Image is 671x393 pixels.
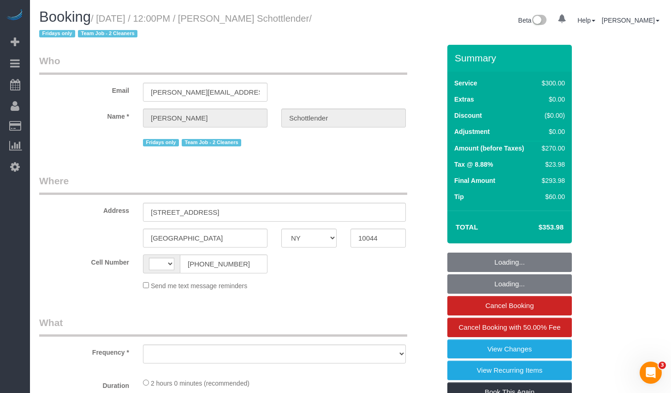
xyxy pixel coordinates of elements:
[454,176,495,185] label: Final Amount
[577,17,595,24] a: Help
[32,345,136,357] label: Frequency *
[447,361,572,380] a: View Recurring Items
[143,83,267,102] input: Email
[78,30,137,37] span: Team Job - 2 Cleaners
[39,54,407,75] legend: Who
[39,13,312,39] small: / [DATE] / 12:00PM / [PERSON_NAME] Schottlender
[602,17,659,24] a: [PERSON_NAME]
[39,30,75,37] span: Fridays only
[538,176,565,185] div: $293.98
[39,174,407,195] legend: Where
[659,362,666,369] span: 3
[151,282,247,290] span: Send me text message reminders
[39,316,407,337] legend: What
[511,224,564,231] h4: $353.98
[454,79,477,88] label: Service
[454,144,524,153] label: Amount (before Taxes)
[455,53,567,63] h3: Summary
[454,95,474,104] label: Extras
[32,109,136,121] label: Name *
[538,111,565,120] div: ($0.00)
[143,109,267,127] input: First Name
[447,339,572,359] a: View Changes
[538,127,565,136] div: $0.00
[32,203,136,215] label: Address
[447,296,572,315] a: Cancel Booking
[531,15,546,27] img: New interface
[538,144,565,153] div: $270.00
[39,13,312,39] span: /
[538,160,565,169] div: $23.98
[538,79,565,88] div: $300.00
[538,192,565,201] div: $60.00
[143,139,179,146] span: Fridays only
[151,380,249,387] span: 2 hours 0 minutes (recommended)
[454,192,464,201] label: Tip
[640,362,662,384] iframe: Intercom live chat
[454,160,493,169] label: Tax @ 8.88%
[32,83,136,95] label: Email
[447,318,572,337] a: Cancel Booking with 50.00% Fee
[39,9,91,25] span: Booking
[454,127,490,136] label: Adjustment
[32,378,136,390] label: Duration
[456,223,478,231] strong: Total
[32,254,136,267] label: Cell Number
[180,254,267,273] input: Cell Number
[281,109,406,127] input: Last Name
[182,139,241,146] span: Team Job - 2 Cleaners
[518,17,547,24] a: Beta
[6,9,24,22] img: Automaid Logo
[350,229,406,248] input: Zip Code
[143,229,267,248] input: City
[538,95,565,104] div: $0.00
[459,323,561,331] span: Cancel Booking with 50.00% Fee
[454,111,482,120] label: Discount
